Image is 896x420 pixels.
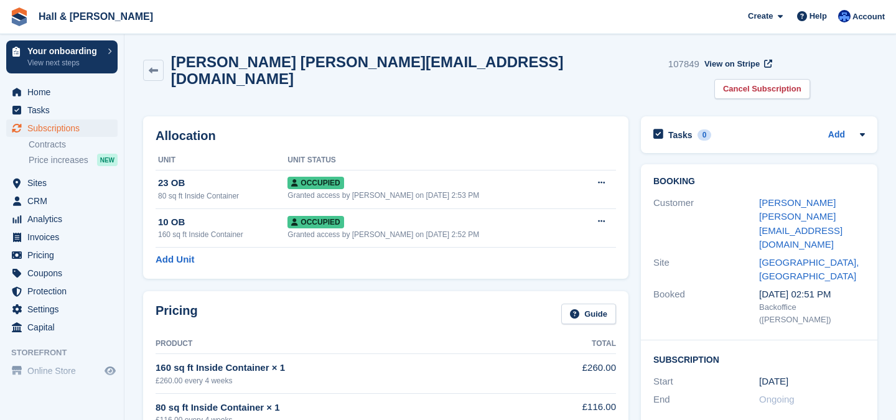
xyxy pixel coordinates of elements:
a: Add [828,128,845,142]
span: Account [852,11,885,23]
div: End [653,393,759,407]
a: menu [6,192,118,210]
a: menu [6,101,118,119]
span: Home [27,83,102,101]
div: Granted access by [PERSON_NAME] on [DATE] 2:52 PM [287,229,576,240]
div: 160 sq ft Inside Container × 1 [156,361,546,375]
span: Online Store [27,362,102,380]
span: Occupied [287,177,343,189]
a: Your onboarding View next steps [6,40,118,73]
a: [GEOGRAPHIC_DATA], [GEOGRAPHIC_DATA] [759,257,859,282]
span: Capital [27,319,102,336]
a: Add Unit [156,253,194,267]
a: Cancel Subscription [714,79,810,100]
span: Settings [27,301,102,318]
div: 80 sq ft Inside Container × 1 [156,401,546,415]
p: View next steps [27,57,101,68]
div: NEW [97,154,118,166]
h2: Allocation [156,129,616,143]
span: Ongoing [759,394,795,404]
a: menu [6,282,118,300]
span: Occupied [287,216,343,228]
span: Help [810,10,827,22]
a: menu [6,83,118,101]
img: Claire Banham [838,10,851,22]
span: Analytics [27,210,102,228]
div: 80 sq ft Inside Container [158,190,287,202]
a: menu [6,264,118,282]
a: menu [6,319,118,336]
img: stora-icon-8386f47178a22dfd0bd8f6a31ec36ba5ce8667c1dd55bd0f319d3a0aa187defe.svg [10,7,29,26]
h2: Subscription [653,353,865,365]
div: £260.00 every 4 weeks [156,375,546,386]
div: 160 sq ft Inside Container [158,229,287,240]
div: [DATE] 02:51 PM [759,287,865,302]
time: 2025-09-12 00:00:00 UTC [759,375,788,389]
span: Sites [27,174,102,192]
div: Start [653,375,759,389]
div: 107849 [668,57,699,72]
span: View on Stripe [704,58,760,70]
div: Granted access by [PERSON_NAME] on [DATE] 2:53 PM [287,190,576,201]
span: Create [748,10,773,22]
a: menu [6,246,118,264]
h2: Booking [653,177,865,187]
a: [PERSON_NAME] [PERSON_NAME][EMAIL_ADDRESS][DOMAIN_NAME] [759,197,842,250]
a: Hall & [PERSON_NAME] [34,6,158,27]
div: Booked [653,287,759,326]
span: Protection [27,282,102,300]
h2: Tasks [668,129,693,141]
a: Contracts [29,139,118,151]
h2: Pricing [156,304,198,324]
span: Invoices [27,228,102,246]
a: menu [6,210,118,228]
th: Total [546,334,616,354]
span: Price increases [29,154,88,166]
span: Tasks [27,101,102,119]
a: Guide [561,304,616,324]
div: 10 OB [158,215,287,230]
a: menu [6,301,118,318]
div: 23 OB [158,176,287,190]
span: Storefront [11,347,124,359]
th: Unit Status [287,151,576,170]
span: Subscriptions [27,119,102,137]
td: £260.00 [546,354,616,393]
div: Backoffice ([PERSON_NAME]) [759,301,865,325]
th: Unit [156,151,287,170]
a: menu [6,119,118,137]
p: Your onboarding [27,47,101,55]
a: View on Stripe [699,54,775,74]
span: Pricing [27,246,102,264]
h2: [PERSON_NAME] [PERSON_NAME][EMAIL_ADDRESS][DOMAIN_NAME] [171,54,663,87]
div: Customer [653,196,759,252]
span: CRM [27,192,102,210]
div: Site [653,256,759,284]
a: menu [6,174,118,192]
span: Coupons [27,264,102,282]
div: 0 [698,129,712,141]
th: Product [156,334,546,354]
a: Price increases NEW [29,153,118,167]
a: menu [6,228,118,246]
a: Preview store [103,363,118,378]
a: menu [6,362,118,380]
